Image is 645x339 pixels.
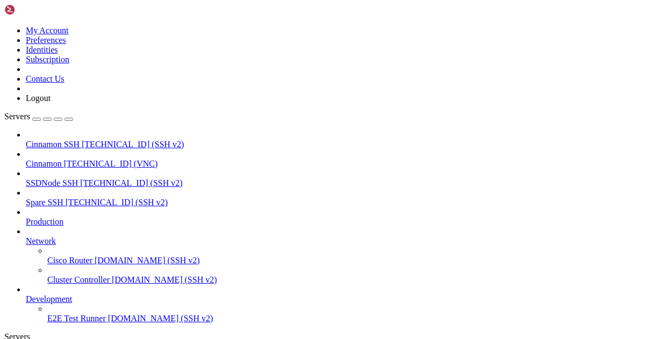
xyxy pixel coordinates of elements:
[66,198,168,207] span: [TECHNICAL_ID] (SSH v2)
[26,45,58,54] a: Identities
[108,314,213,323] span: [DOMAIN_NAME] (SSH v2)
[26,178,641,188] a: SSDNode SSH [TECHNICAL_ID] (SSH v2)
[47,304,641,323] li: E2E Test Runner [DOMAIN_NAME] (SSH v2)
[26,294,641,304] a: Development
[26,217,641,227] a: Production
[82,140,184,149] span: [TECHNICAL_ID] (SSH v2)
[26,169,641,188] li: SSDNode SSH [TECHNICAL_ID] (SSH v2)
[26,285,641,323] li: Development
[47,256,92,265] span: Cisco Router
[26,294,72,304] span: Development
[26,140,80,149] span: Cinnamon SSH
[26,198,641,207] a: Spare SSH [TECHNICAL_ID] (SSH v2)
[4,112,30,121] span: Servers
[26,159,641,169] a: Cinnamon [TECHNICAL_ID] (VNC)
[26,149,641,169] li: Cinnamon [TECHNICAL_ID] (VNC)
[26,159,62,168] span: Cinnamon
[26,207,641,227] li: Production
[4,4,66,15] img: Shellngn
[47,314,641,323] a: E2E Test Runner [DOMAIN_NAME] (SSH v2)
[47,265,641,285] li: Cluster Controller [DOMAIN_NAME] (SSH v2)
[26,227,641,285] li: Network
[26,74,64,83] a: Contact Us
[47,275,110,284] span: Cluster Controller
[4,112,73,121] a: Servers
[26,236,641,246] a: Network
[26,35,66,45] a: Preferences
[64,159,158,168] span: [TECHNICAL_ID] (VNC)
[26,188,641,207] li: Spare SSH [TECHNICAL_ID] (SSH v2)
[26,217,63,226] span: Production
[26,198,63,207] span: Spare SSH
[47,256,641,265] a: Cisco Router [DOMAIN_NAME] (SSH v2)
[80,178,182,187] span: [TECHNICAL_ID] (SSH v2)
[26,140,641,149] a: Cinnamon SSH [TECHNICAL_ID] (SSH v2)
[26,178,78,187] span: SSDNode SSH
[47,314,106,323] span: E2E Test Runner
[26,130,641,149] li: Cinnamon SSH [TECHNICAL_ID] (SSH v2)
[26,236,56,246] span: Network
[26,55,69,64] a: Subscription
[26,26,69,35] a: My Account
[47,246,641,265] li: Cisco Router [DOMAIN_NAME] (SSH v2)
[112,275,217,284] span: [DOMAIN_NAME] (SSH v2)
[47,275,641,285] a: Cluster Controller [DOMAIN_NAME] (SSH v2)
[26,93,51,103] a: Logout
[95,256,200,265] span: [DOMAIN_NAME] (SSH v2)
